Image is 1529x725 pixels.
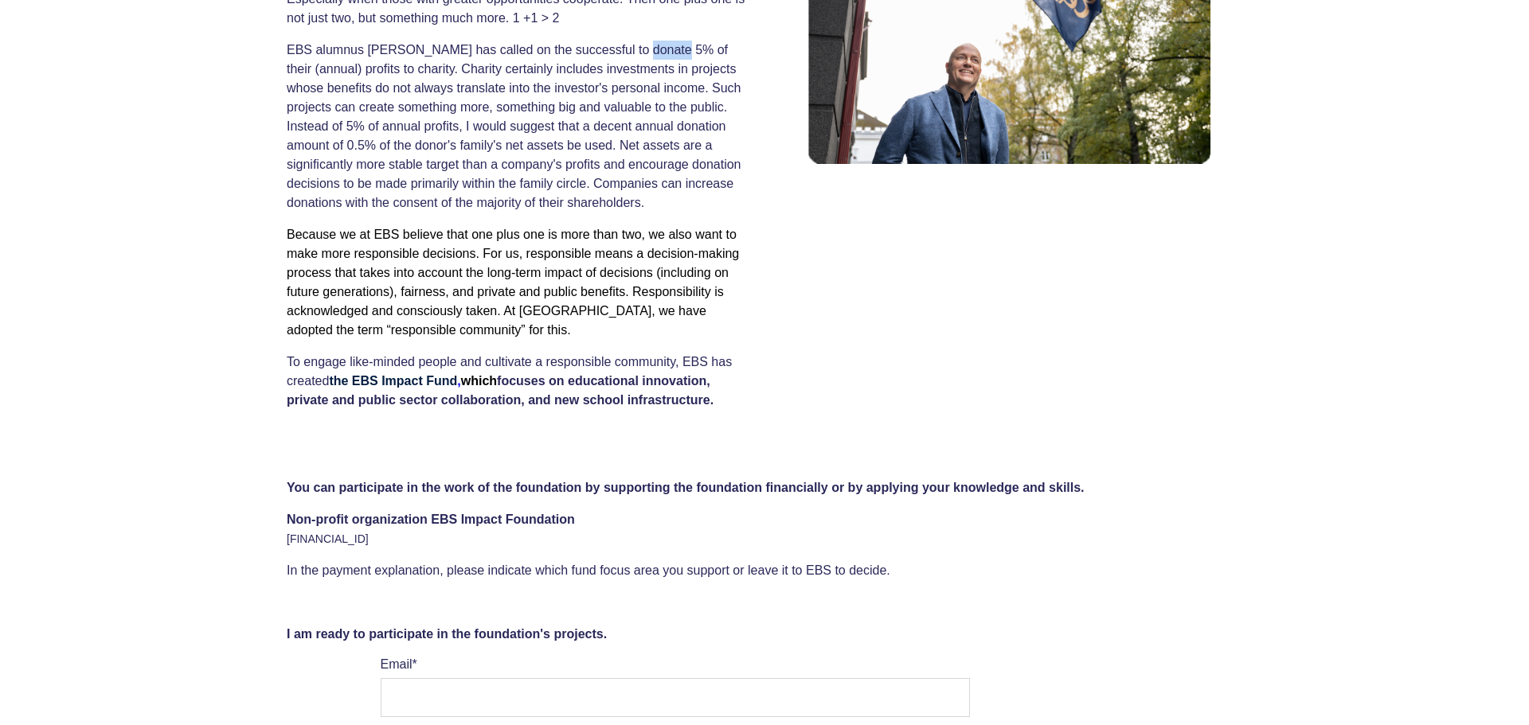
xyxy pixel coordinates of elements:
font: To engage like-minded people and cultivate a responsible community, EBS has created [287,355,732,388]
font: Because we at EBS believe that one plus one is more than two, we also want to make more responsib... [287,228,739,337]
font: I am ready to participate in the foundation's projects. [287,627,607,641]
font: EBS alumnus [PERSON_NAME] has called on the successful to donate 5% of their (annual) profits to ... [287,43,741,209]
font: Email [381,657,413,671]
font: In the payment explanation, please indicate which fund focus area you support or leave it to EBS ... [287,563,890,577]
font: , [457,374,460,388]
font: You can participate in the work of the foundation by supporting the foundation financially or by ... [287,481,1085,494]
font: Non-profit organization EBS Impact Foundation [287,513,575,526]
font: [FINANCIAL_ID] [287,532,369,545]
a: the EBS Impact Fund [329,374,457,388]
font: which [461,374,497,388]
font: focuses on educational innovation, private and public sector collaboration, and new school infras... [287,374,714,407]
